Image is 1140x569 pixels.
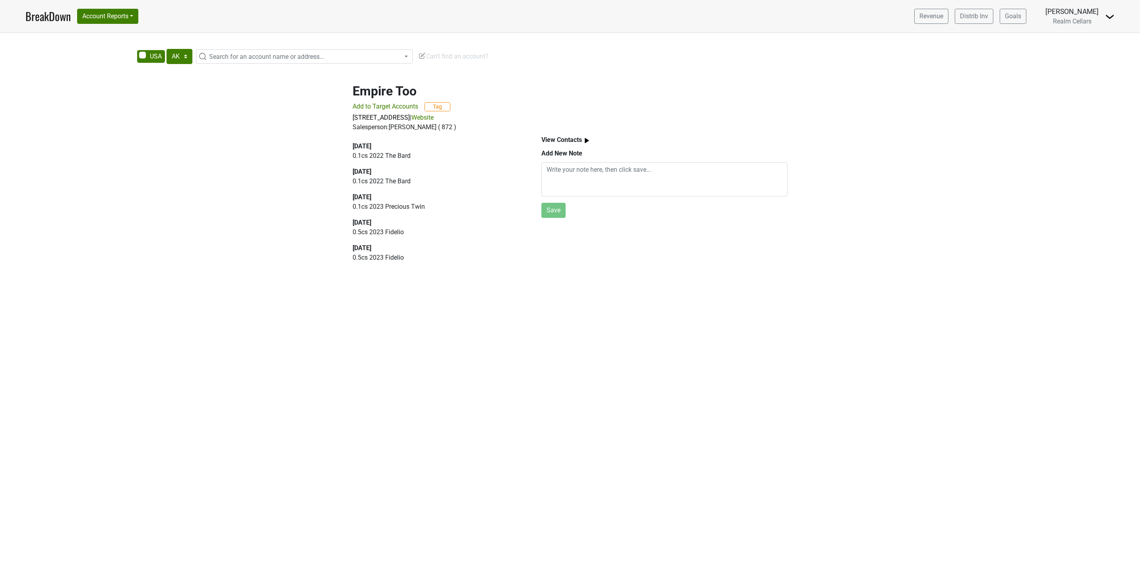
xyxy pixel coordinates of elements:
div: [DATE] [353,167,523,177]
img: arrow_right.svg [582,136,592,146]
a: Goals [1000,9,1026,24]
p: 0.1 cs 2022 The Bard [353,151,523,161]
div: Salesperson: [PERSON_NAME] ( 872 ) [353,122,787,132]
b: Add New Note [541,150,582,157]
span: Add to Target Accounts [353,103,418,110]
p: 0.1 cs 2022 The Bard [353,177,523,186]
a: Revenue [914,9,948,24]
p: | [353,113,787,122]
div: [DATE] [353,192,523,202]
span: Realm Cellars [1053,17,1092,25]
img: Edit [418,52,426,60]
p: 0.1 cs 2023 Precious Twin [353,202,523,212]
p: 0.5 cs 2023 Fidelio [353,227,523,237]
div: [DATE] [353,142,523,151]
div: [DATE] [353,243,523,253]
p: 0.5 cs 2023 Fidelio [353,253,523,262]
span: Search for an account name or address... [209,53,324,60]
a: [STREET_ADDRESS] [353,114,410,121]
div: [PERSON_NAME] [1045,6,1099,17]
button: Account Reports [77,9,138,24]
span: Can't find an account? [418,52,489,60]
div: [DATE] [353,218,523,227]
a: Distrib Inv [955,9,993,24]
button: Save [541,203,566,218]
h2: Empire Too [353,84,787,99]
img: Dropdown Menu [1105,12,1115,21]
a: BreakDown [25,8,71,25]
b: View Contacts [541,136,582,144]
button: Tag [425,102,450,111]
a: Website [411,114,434,121]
